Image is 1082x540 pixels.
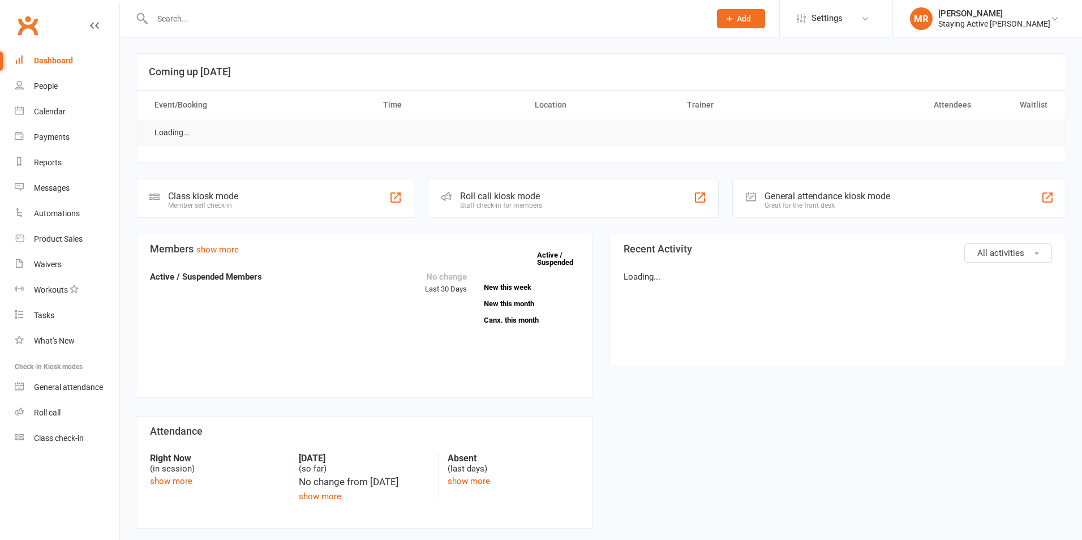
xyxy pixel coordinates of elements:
div: Class kiosk mode [168,191,238,202]
div: Roll call [34,408,61,417]
a: Roll call [15,400,119,426]
div: Automations [34,209,80,218]
div: Class check-in [34,434,84,443]
div: (in session) [150,453,281,474]
a: Clubworx [14,11,42,40]
th: Time [373,91,525,119]
div: No change from [DATE] [299,474,430,490]
div: Roll call kiosk mode [460,191,542,202]
div: Tasks [34,311,54,320]
div: Reports [34,158,62,167]
a: Reports [15,150,119,175]
div: General attendance kiosk mode [765,191,890,202]
span: Settings [811,6,843,31]
input: Search... [149,11,702,27]
p: Loading... [624,270,1052,284]
button: All activities [964,243,1052,263]
th: Attendees [829,91,981,119]
div: What's New [34,336,75,345]
div: [PERSON_NAME] [938,8,1050,19]
a: Active / Suspended [537,243,587,275]
div: (so far) [299,453,430,474]
a: General attendance kiosk mode [15,375,119,400]
th: Trainer [677,91,829,119]
a: Dashboard [15,48,119,74]
a: Product Sales [15,226,119,252]
td: Loading... [144,119,200,146]
strong: Absent [448,453,578,464]
strong: [DATE] [299,453,430,464]
div: Waivers [34,260,62,269]
div: Great for the front desk [765,202,890,209]
h3: Attendance [150,426,578,437]
span: Add [737,14,751,23]
div: Staying Active [PERSON_NAME] [938,19,1050,29]
th: Waitlist [981,91,1057,119]
a: Canx. this month [484,316,578,324]
div: No change [425,270,467,284]
a: Automations [15,201,119,226]
th: Location [525,91,677,119]
div: Dashboard [34,56,73,65]
strong: Right Now [150,453,281,464]
a: Messages [15,175,119,201]
a: People [15,74,119,99]
span: All activities [977,248,1024,258]
div: (last days) [448,453,578,474]
div: People [34,82,58,91]
a: show more [299,491,341,502]
div: Staff check-in for members [460,202,542,209]
div: Payments [34,132,70,142]
a: New this month [484,300,578,307]
div: Messages [34,183,70,192]
button: Add [717,9,765,28]
a: Workouts [15,277,119,303]
div: MR [910,7,933,30]
div: Calendar [34,107,66,116]
div: General attendance [34,383,103,392]
a: show more [150,476,192,486]
a: show more [448,476,490,486]
h3: Recent Activity [624,243,1052,255]
a: Calendar [15,99,119,125]
a: New this week [484,284,578,291]
strong: Active / Suspended Members [150,272,262,282]
div: Last 30 Days [425,270,467,295]
th: Event/Booking [144,91,373,119]
a: Waivers [15,252,119,277]
a: Payments [15,125,119,150]
h3: Members [150,243,578,255]
h3: Coming up [DATE] [149,66,1053,78]
div: Member self check-in [168,202,238,209]
a: Class kiosk mode [15,426,119,451]
a: What's New [15,328,119,354]
div: Workouts [34,285,68,294]
a: show more [196,245,239,255]
a: Tasks [15,303,119,328]
div: Product Sales [34,234,83,243]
